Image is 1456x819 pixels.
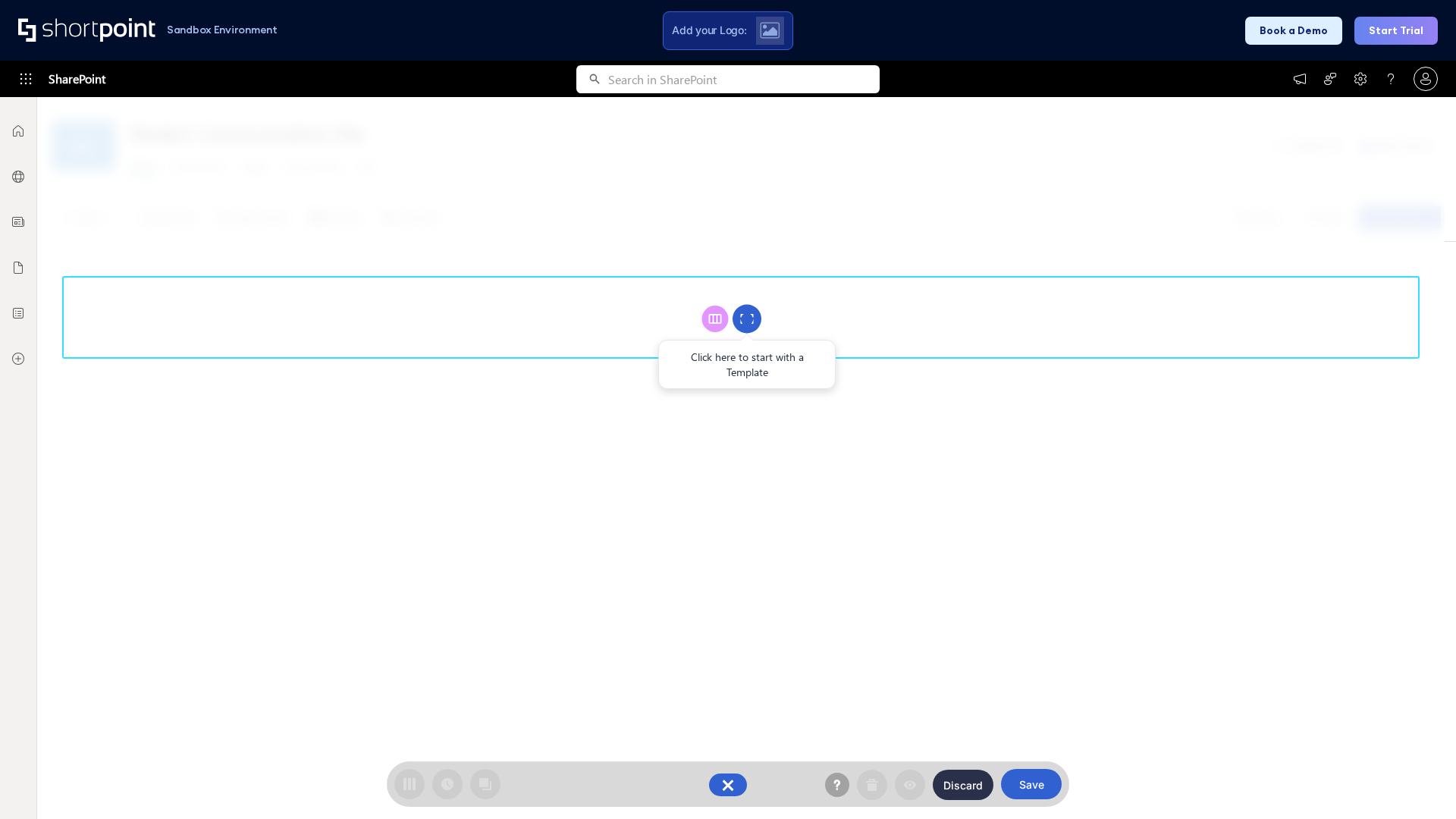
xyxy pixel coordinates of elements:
[1354,17,1438,45] button: Start Trial
[608,65,880,93] input: Search in SharePoint
[1245,17,1342,45] button: Book a Demo
[49,61,105,97] span: SharePoint
[933,770,993,800] button: Discard
[760,22,780,39] img: Upload logo
[1380,746,1456,819] iframe: Chat Widget
[167,26,278,34] h1: Sandbox Environment
[1001,769,1062,799] button: Save
[672,24,746,37] span: Add your Logo:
